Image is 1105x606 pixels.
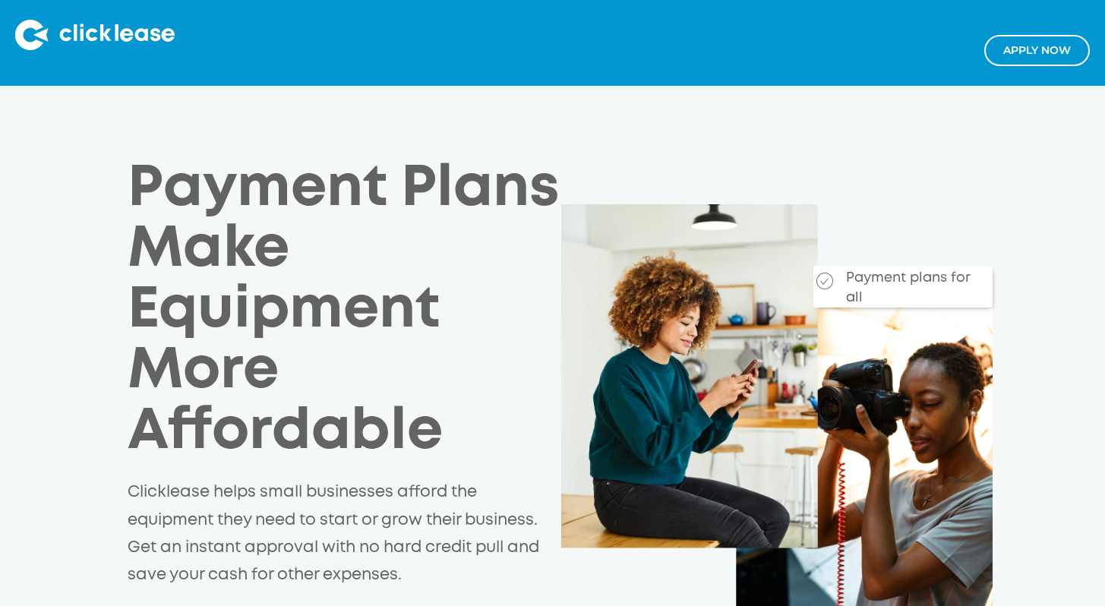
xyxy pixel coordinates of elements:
[984,35,1090,66] a: Apply NOw
[128,479,553,589] p: Clicklease helps small businesses afford the equipment they need to start or grow their business....
[128,159,561,463] h1: Payment Plans Make Equipment More Affordable
[840,260,981,308] div: Payment plans for all
[816,273,833,289] img: Checkmark_callout
[15,20,175,50] img: Clicklease logo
